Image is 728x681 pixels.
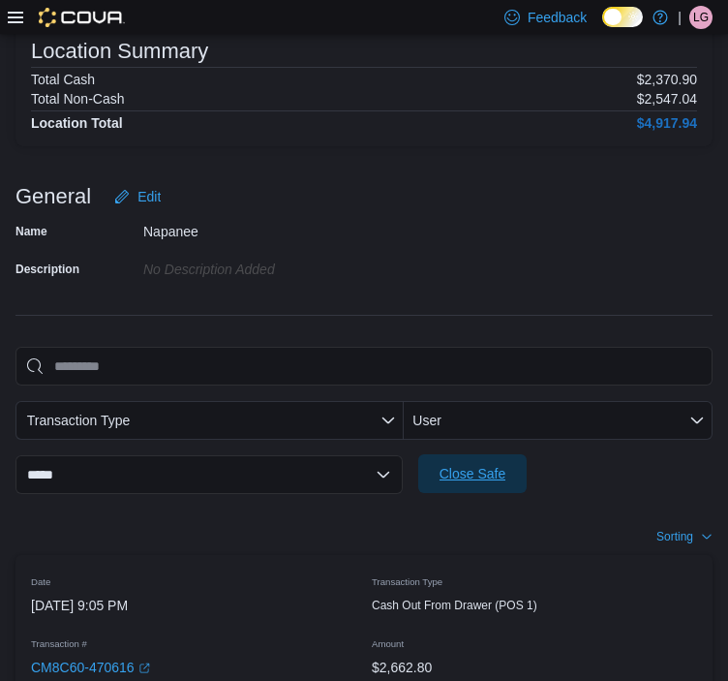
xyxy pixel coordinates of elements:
div: Napanee [143,216,403,239]
button: Transaction Type [15,401,404,440]
span: Close Safe [440,464,505,483]
h6: Total Cash [31,72,95,87]
p: | [678,6,682,29]
input: Dark Mode [602,7,643,27]
p: $2,547.04 [637,91,697,107]
span: User [412,413,441,428]
div: Transaction # [23,625,364,656]
div: [DATE] 9:05 PM [23,586,364,625]
div: No Description added [143,254,403,277]
span: Sorting [656,529,693,544]
h4: Location Total [31,115,123,131]
h6: Total Non-Cash [31,91,125,107]
p: $2,370.90 [637,72,697,87]
span: Feedback [528,8,587,27]
span: $2,662.80 [372,656,432,679]
p: Cash Out From Drawer (POS 1) [372,594,537,617]
button: Close Safe [418,454,527,493]
span: Transaction Type [27,413,131,428]
a: CM8C60-470616External link [31,656,150,679]
img: Cova [39,8,125,27]
div: Amount [364,625,705,656]
button: Sorting [656,525,713,548]
input: This is a search bar. As you type, the results lower in the page will automatically filter. [15,347,713,386]
label: Description [15,262,79,277]
span: Edit [137,187,161,206]
div: Transaction Type [364,563,705,594]
h3: General [15,185,91,208]
h3: Location Summary [31,40,208,63]
span: LG [693,6,709,29]
div: Lucas Grinnell [689,6,713,29]
button: User [404,401,713,440]
svg: External link [138,663,150,674]
div: Date [23,563,364,594]
h4: $4,917.94 [637,115,697,131]
span: Dark Mode [602,27,603,28]
label: Name [15,224,47,239]
button: Edit [106,177,168,216]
